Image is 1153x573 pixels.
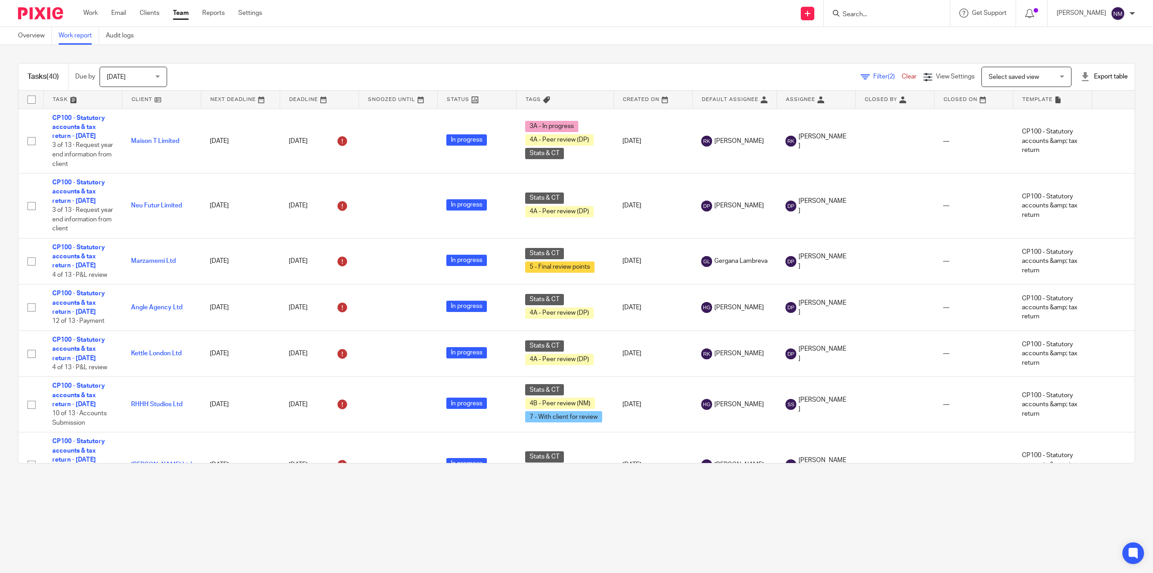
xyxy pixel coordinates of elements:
p: [PERSON_NAME] [1057,9,1106,18]
td: CP100 - Statutory accounts &amp; tax return [1013,284,1092,331]
div: [DATE] [289,254,350,269]
td: [DATE] [201,238,280,284]
span: Filter [873,73,902,80]
span: [PERSON_NAME] [714,201,764,210]
span: [PERSON_NAME] [799,344,846,363]
td: CP100 - Statutory accounts &amp; tax return [1013,238,1092,284]
div: [DATE] [289,458,350,472]
div: [DATE] [289,397,350,412]
span: In progress [446,301,487,312]
img: svg%3E [785,136,796,147]
td: [DATE] [201,174,280,238]
a: Clear [902,73,917,80]
span: [PERSON_NAME] [714,303,764,312]
span: [DATE] [107,74,126,80]
span: Select saved view [989,74,1039,80]
a: Kettle London Ltd [131,350,182,357]
img: svg%3E [701,136,712,147]
span: 12 of 13 · Payment [52,318,104,325]
a: Overview [18,27,52,45]
span: Gergana Lambreva [714,257,767,266]
img: svg%3E [701,302,712,313]
a: CP100 - Statutory accounts & tax return - [DATE] [52,179,105,204]
span: In progress [446,134,487,146]
div: Export table [1080,72,1128,81]
a: Clients [140,9,159,18]
a: CP100 - Statutory accounts & tax return - [DATE] [52,438,105,463]
img: svg%3E [785,399,796,410]
div: [DATE] [289,300,350,315]
td: [DATE] [201,284,280,331]
td: — [934,109,1013,174]
span: 4A - Peer review (DP) [525,206,594,217]
td: — [934,174,1013,238]
span: Stats & CT [525,193,564,204]
span: [PERSON_NAME] [714,137,764,146]
img: svg%3E [701,348,712,359]
span: (40) [46,73,59,80]
a: CP100 - Statutory accounts & tax return - [DATE] [52,115,105,140]
span: Stats & CT [525,148,564,159]
span: 4 of 13 · P&L review [52,364,107,371]
img: svg%3E [701,256,712,267]
img: svg%3E [785,256,796,267]
span: [PERSON_NAME] [799,132,846,151]
a: Neu Futur Limited [131,202,182,209]
a: Marzamemi Ltd [131,258,176,264]
td: CP100 - Statutory accounts &amp; tax return [1013,174,1092,238]
span: 4A - Peer review (DP) [525,134,594,146]
td: [DATE] [613,432,692,497]
span: Stats & CT [525,384,564,395]
td: — [934,330,1013,377]
span: 4B - Peer review (NM) [525,398,595,409]
p: Due by [75,72,95,81]
td: — [934,432,1013,497]
span: In progress [446,199,487,211]
span: [PERSON_NAME] [799,197,846,215]
td: CP100 - Statutory accounts &amp; tax return [1013,109,1092,174]
span: Stats & CT [525,294,564,305]
span: In progress [446,398,487,409]
img: svg%3E [701,459,712,470]
span: [PERSON_NAME] [799,252,846,270]
span: View Settings [936,73,975,80]
span: 4A - Peer review (DP) [525,354,594,365]
td: [DATE] [201,377,280,432]
td: — [934,238,1013,284]
img: svg%3E [785,459,796,470]
a: [PERSON_NAME] Ltd [131,462,192,468]
span: [PERSON_NAME] [714,460,764,469]
td: — [934,377,1013,432]
span: (2) [888,73,895,80]
span: In progress [446,255,487,266]
span: 10 of 13 · Accounts Submission [52,411,107,426]
img: svg%3E [785,348,796,359]
td: [DATE] [201,109,280,174]
img: svg%3E [701,399,712,410]
img: Pixie [18,7,63,19]
img: svg%3E [701,201,712,211]
td: [DATE] [201,330,280,377]
span: 3 of 13 · Request year end information from client [52,207,113,232]
td: — [934,284,1013,331]
td: [DATE] [613,238,692,284]
div: [DATE] [289,347,350,361]
span: Get Support [972,10,1007,16]
td: [DATE] [613,174,692,238]
td: CP100 - Statutory accounts &amp; tax return [1013,330,1092,377]
td: [DATE] [613,377,692,432]
td: CP100 - Statutory accounts &amp; tax return [1013,432,1092,497]
span: [PERSON_NAME] [799,456,846,474]
span: [PERSON_NAME] [714,400,764,409]
img: svg%3E [1111,6,1125,21]
a: Angle Agency Ltd [131,304,182,311]
a: Work report [59,27,99,45]
a: CP100 - Statutory accounts & tax return - [DATE] [52,383,105,408]
h1: Tasks [27,72,59,82]
a: Maison T Limited [131,138,179,144]
span: [PERSON_NAME] [799,298,846,317]
span: Tags [526,97,541,102]
span: In progress [446,458,487,469]
a: Email [111,9,126,18]
a: Team [173,9,189,18]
